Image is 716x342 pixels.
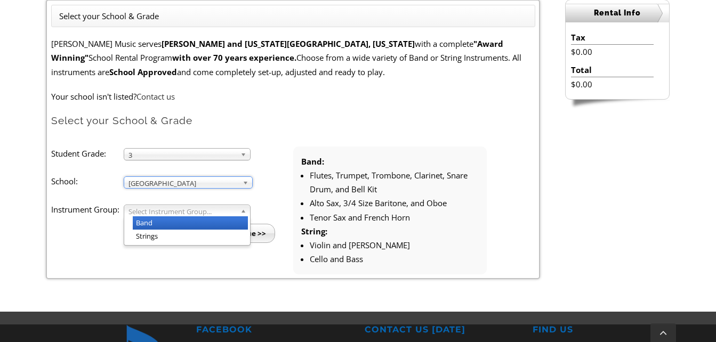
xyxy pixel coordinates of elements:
li: Band [133,216,248,230]
span: Select Instrument Group... [128,205,236,218]
strong: Band: [301,156,324,167]
p: [PERSON_NAME] Music serves with a complete School Rental Program Choose from a wide variety of Ba... [51,37,535,79]
li: Violin and [PERSON_NAME] [310,238,479,252]
label: Student Grade: [51,146,124,160]
a: Contact us [136,91,175,102]
li: Tenor Sax and French Horn [310,210,479,224]
li: Alto Sax, 3/4 Size Baritone, and Oboe [310,196,479,210]
li: Tax [571,30,654,45]
h2: FACEBOOK [196,324,351,336]
li: Cello and Bass [310,252,479,266]
label: School: [51,174,124,188]
strong: String: [301,226,327,237]
strong: [PERSON_NAME] and [US_STATE][GEOGRAPHIC_DATA], [US_STATE] [162,38,415,49]
li: Select your School & Grade [59,9,159,23]
img: sidebar-footer.png [565,100,670,109]
p: Your school isn't listed? [51,89,535,103]
h2: CONTACT US [DATE] [365,324,520,336]
li: $0.00 [571,45,654,59]
li: Flutes, Trumpet, Trombone, Clarinet, Snare Drum, and Bell Kit [310,168,479,197]
h2: Rental Info [566,4,669,22]
li: $0.00 [571,77,654,91]
span: 3 [128,149,236,161]
li: Total [571,63,654,77]
li: Strings [133,230,248,243]
h2: FIND US [533,324,688,336]
h2: Select your School & Grade [51,114,535,127]
span: [GEOGRAPHIC_DATA] [128,177,238,190]
label: Instrument Group: [51,202,124,216]
strong: with over 70 years experience. [172,52,296,63]
strong: School Approved [109,67,177,77]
